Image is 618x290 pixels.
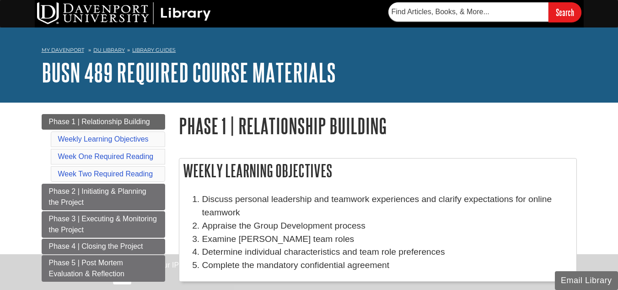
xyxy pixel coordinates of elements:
[49,259,124,278] span: Phase 5 | Post Mortem Evaluation & Reflection
[202,246,572,259] li: Determine individual characteristics and team role preferences
[58,170,153,178] a: Week Two Required Reading
[42,114,165,130] a: Phase 1 | Relationship Building
[49,215,157,234] span: Phase 3 | Executing & Monitoring the Project
[42,44,577,59] nav: breadcrumb
[49,242,143,250] span: Phase 4 | Closing the Project
[202,193,572,219] li: Discuss personal leadership and teamwork experiences and clarify expectations for online teamwork
[388,2,581,22] form: Searches DU Library's articles, books, and more
[49,187,146,206] span: Phase 2 | Initiating & Planning the Project
[202,259,572,272] p: Complete the mandatory confidential agreement
[202,219,572,233] li: Appraise the Group Development process
[548,2,581,22] input: Search
[179,114,577,137] h1: Phase 1 | Relationship Building
[37,2,211,24] img: DU Library
[555,271,618,290] button: Email Library
[202,233,572,246] li: Examine [PERSON_NAME] team roles
[42,255,165,282] a: Phase 5 | Post Mortem Evaluation & Reflection
[49,118,150,126] span: Phase 1 | Relationship Building
[388,2,548,22] input: Find Articles, Books, & More...
[42,46,84,54] a: My Davenport
[58,153,154,160] a: Week One Required Reading
[42,239,165,254] a: Phase 4 | Closing the Project
[179,159,576,183] h2: Weekly Learning Objectives
[42,184,165,210] a: Phase 2 | Initiating & Planning the Project
[132,47,176,53] a: Library Guides
[93,47,125,53] a: DU Library
[42,211,165,238] a: Phase 3 | Executing & Monitoring the Project
[42,58,336,87] a: BUSN 489 Required Course Materials
[58,135,149,143] a: Weekly Learning Objectives
[42,114,165,282] div: Guide Page Menu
